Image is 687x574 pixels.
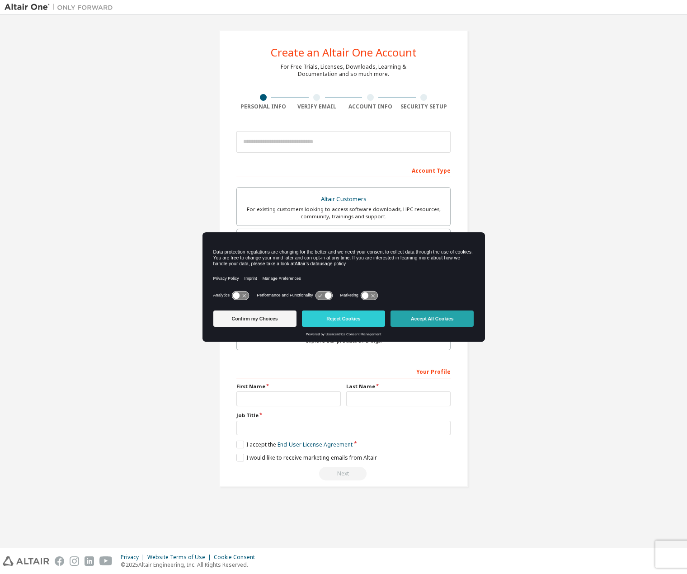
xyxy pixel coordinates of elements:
[55,556,64,566] img: facebook.svg
[271,47,417,58] div: Create an Altair One Account
[242,206,445,220] div: For existing customers looking to access software downloads, HPC resources, community, trainings ...
[70,556,79,566] img: instagram.svg
[346,383,451,390] label: Last Name
[236,454,377,461] label: I would like to receive marketing emails from Altair
[242,193,445,206] div: Altair Customers
[281,63,406,78] div: For Free Trials, Licenses, Downloads, Learning & Documentation and so much more.
[121,561,260,569] p: © 2025 Altair Engineering, Inc. All Rights Reserved.
[214,554,260,561] div: Cookie Consent
[343,103,397,110] div: Account Info
[236,467,451,480] div: Read and acccept EULA to continue
[236,383,341,390] label: First Name
[290,103,344,110] div: Verify Email
[236,441,353,448] label: I accept the
[236,412,451,419] label: Job Title
[3,556,49,566] img: altair_logo.svg
[99,556,113,566] img: youtube.svg
[236,364,451,378] div: Your Profile
[5,3,118,12] img: Altair One
[278,441,353,448] a: End-User License Agreement
[236,163,451,177] div: Account Type
[85,556,94,566] img: linkedin.svg
[121,554,147,561] div: Privacy
[236,103,290,110] div: Personal Info
[397,103,451,110] div: Security Setup
[147,554,214,561] div: Website Terms of Use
